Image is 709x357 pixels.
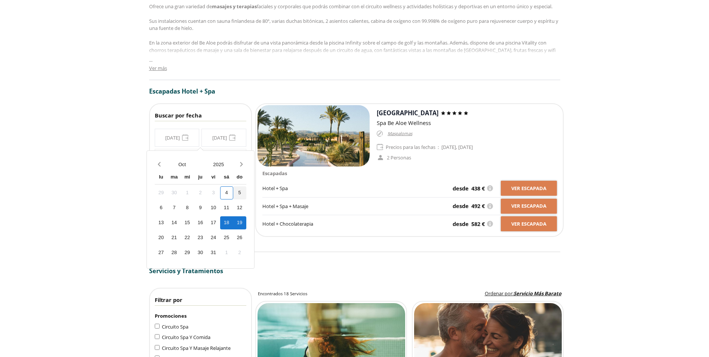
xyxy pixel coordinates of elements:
button: Ver escapada [501,181,557,196]
span: Circuito Spa Y Masaje Relajante [162,345,231,351]
div: 23 [194,231,207,244]
a: Ver escapada [501,184,557,192]
div: 30 [194,246,207,259]
span: Ver escapada [511,220,546,228]
div: 20 [155,231,168,244]
div: 26 [233,231,246,244]
div: 8 [181,201,194,214]
div: 14 [168,216,181,229]
div: vi [207,171,220,184]
h2: Encontrados 18 Servicios [258,291,307,297]
div: Calendar days [155,186,246,259]
span: Servicio Más Barato [514,290,561,297]
div: mi [181,171,194,184]
span: desde [453,220,469,228]
span: Ordenar por [485,290,512,297]
div: Calendar wrapper [155,171,246,259]
div: 29 [181,246,194,259]
a: Ver escapada [501,219,557,228]
div: 1 [181,186,194,199]
span: Hotel + Spa + Masaje [262,202,308,210]
span: Hotel + Spa [262,184,288,192]
button: Ver más [149,65,167,72]
span: Precios para las fechas [386,143,435,151]
div: lu [155,171,168,184]
span: Circuito Spa Y Comida [162,334,210,341]
div: 28 [168,246,181,259]
button: Open years overlay [200,158,237,171]
div: 2 Personas [377,152,562,164]
div: 7 [168,201,181,214]
div: 17 [207,216,220,229]
span: desde [453,202,469,210]
button: Open months overlay [164,158,201,171]
div: do [233,171,246,184]
span: [GEOGRAPHIC_DATA] [377,109,438,117]
div: 21 [168,231,181,244]
div: 27 [155,246,168,259]
div: 18 [220,216,233,229]
div: 12 [233,201,246,214]
span: Filtrar por [155,296,182,303]
div: 1 [220,246,233,259]
span: ... [149,56,152,64]
div: 6 [155,201,168,214]
div: 10 [207,201,220,214]
span: Ver más [149,65,167,71]
span: Ver escapada [511,185,546,192]
div: 19 [233,216,246,229]
span: Buscar por fecha [155,112,202,119]
a: Ver escapada [501,201,557,210]
p: : [377,143,439,151]
div: ju [194,171,207,184]
div: 24 [207,231,220,244]
div: sá [220,171,233,184]
div: 16 [194,216,207,229]
strong: masajes y terapias [212,3,257,10]
div: 25 [220,231,233,244]
div: ma [168,171,181,184]
span: desde [453,184,469,193]
span: Escapadas [149,87,180,95]
div: 22 [181,231,194,244]
div: 9 [194,201,207,214]
span: 438 € [471,184,485,193]
span: Hotel + Spa [182,87,215,95]
div: 29 [155,186,168,199]
button: Ver escapada [501,216,557,231]
p: [DATE], [DATE] [441,143,473,151]
button: Next month [237,158,246,171]
div: 2 [194,186,207,199]
button: Previous month [155,158,164,171]
span: Circuito Spa [162,323,188,330]
div: 31 [207,246,220,259]
span: Maspalomas [388,129,412,138]
div: Spa Be Aloe Wellness [377,119,562,127]
span: 492 € [471,202,485,210]
div: 5 [233,186,246,199]
span: Escapadas [262,170,287,177]
div: 2 [233,246,246,259]
span: Ver escapada [511,202,546,210]
div: 13 [155,216,168,229]
span: Promociones [155,312,187,319]
div: 11 [220,201,233,214]
button: Ver escapada [501,199,557,214]
div: 15 [181,216,194,229]
div: 30 [168,186,181,199]
div: 3 [207,186,220,199]
div: 4 [220,186,233,199]
label: : [485,290,561,297]
span: Hotel + Chocolaterapia [262,220,313,228]
span: 582 € [471,220,485,228]
span: Servicios y Tratamientos [149,267,223,275]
